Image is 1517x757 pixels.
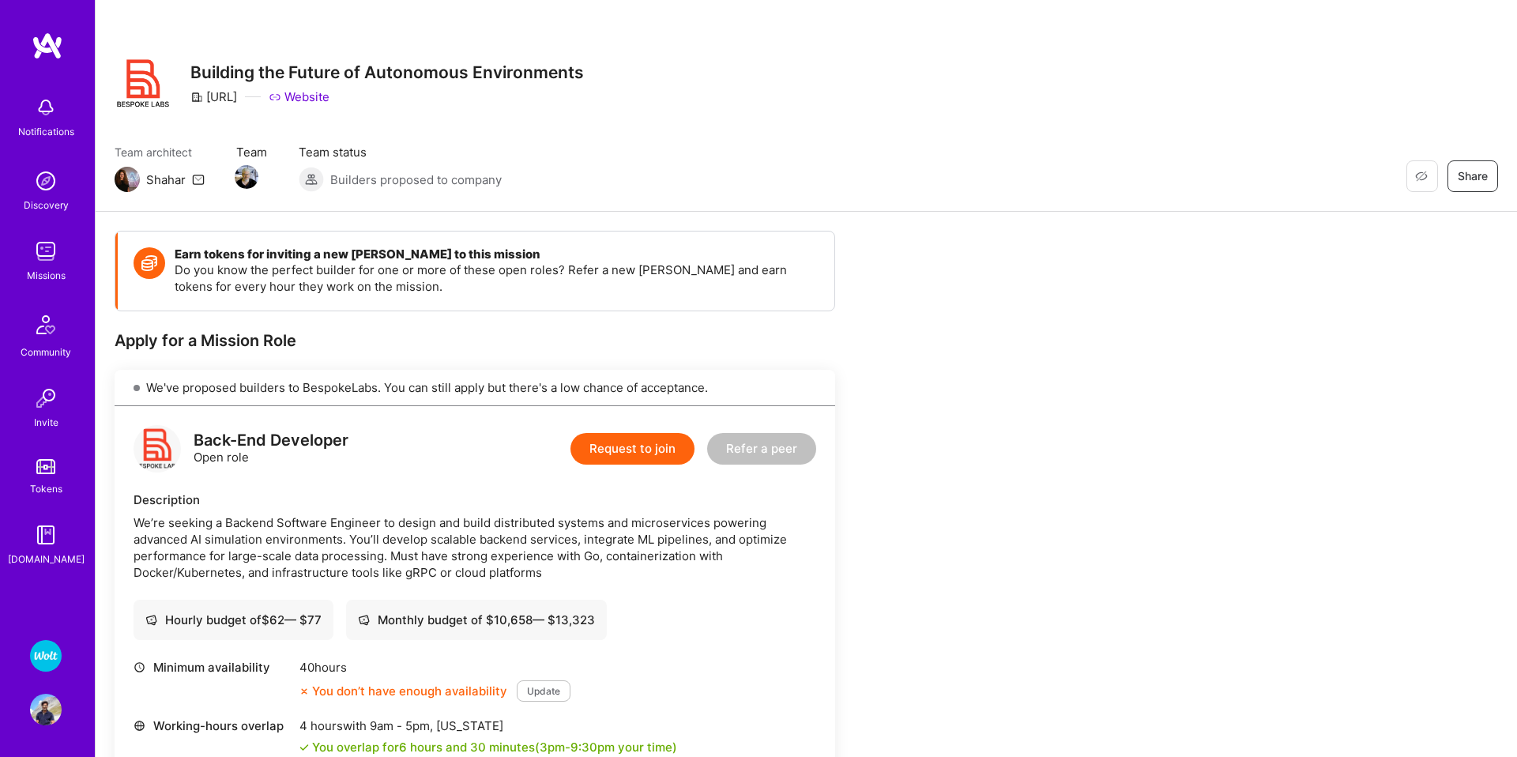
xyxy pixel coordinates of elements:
[269,89,329,105] a: Website
[21,344,71,360] div: Community
[299,743,309,752] i: icon Check
[299,144,502,160] span: Team status
[192,173,205,186] i: icon Mail
[190,89,237,105] div: [URL]
[30,382,62,414] img: Invite
[115,55,171,112] img: Company Logo
[707,433,816,465] button: Refer a peer
[194,432,348,465] div: Open role
[1447,160,1498,192] button: Share
[32,32,63,60] img: logo
[134,247,165,279] img: Token icon
[134,717,292,734] div: Working-hours overlap
[115,167,140,192] img: Team Architect
[30,694,62,725] img: User Avatar
[24,197,69,213] div: Discovery
[30,165,62,197] img: discovery
[312,739,677,755] div: You overlap for 6 hours and 30 minutes ( your time)
[367,718,436,733] span: 9am - 5pm ,
[134,720,145,732] i: icon World
[134,659,292,676] div: Minimum availability
[18,123,74,140] div: Notifications
[27,306,65,344] img: Community
[517,680,570,702] button: Update
[194,432,348,449] div: Back-End Developer
[134,491,816,508] div: Description
[26,694,66,725] a: User Avatar
[26,640,66,672] a: Wolt - Fintech: Payments Expansion Team
[190,91,203,104] i: icon CompanyGray
[30,519,62,551] img: guide book
[235,165,258,189] img: Team Member Avatar
[36,459,55,474] img: tokens
[115,370,835,406] div: We've proposed builders to BespokeLabs. You can still apply but there's a low chance of acceptance.
[190,62,584,82] h3: Building the Future of Autonomous Environments
[175,247,819,262] h4: Earn tokens for inviting a new [PERSON_NAME] to this mission
[30,480,62,497] div: Tokens
[134,514,816,581] div: We’re seeking a Backend Software Engineer to design and build distributed systems and microservic...
[299,717,677,734] div: 4 hours with [US_STATE]
[236,144,267,160] span: Team
[115,144,205,160] span: Team architect
[30,92,62,123] img: bell
[145,614,157,626] i: icon Cash
[30,235,62,267] img: teamwork
[134,661,145,673] i: icon Clock
[540,740,615,755] span: 3pm - 9:30pm
[27,267,66,284] div: Missions
[299,687,309,696] i: icon CloseOrange
[175,262,819,295] p: Do you know the perfect builder for one or more of these open roles? Refer a new [PERSON_NAME] an...
[358,614,370,626] i: icon Cash
[1415,170,1428,183] i: icon EyeClosed
[146,171,186,188] div: Shahar
[236,164,257,190] a: Team Member Avatar
[358,612,595,628] div: Monthly budget of $ 10,658 — $ 13,323
[134,425,181,473] img: logo
[34,414,58,431] div: Invite
[299,167,324,192] img: Builders proposed to company
[570,433,695,465] button: Request to join
[115,330,835,351] div: Apply for a Mission Role
[1458,168,1488,184] span: Share
[145,612,322,628] div: Hourly budget of $ 62 — $ 77
[330,171,502,188] span: Builders proposed to company
[30,640,62,672] img: Wolt - Fintech: Payments Expansion Team
[299,659,570,676] div: 40 hours
[8,551,85,567] div: [DOMAIN_NAME]
[299,683,507,699] div: You don’t have enough availability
